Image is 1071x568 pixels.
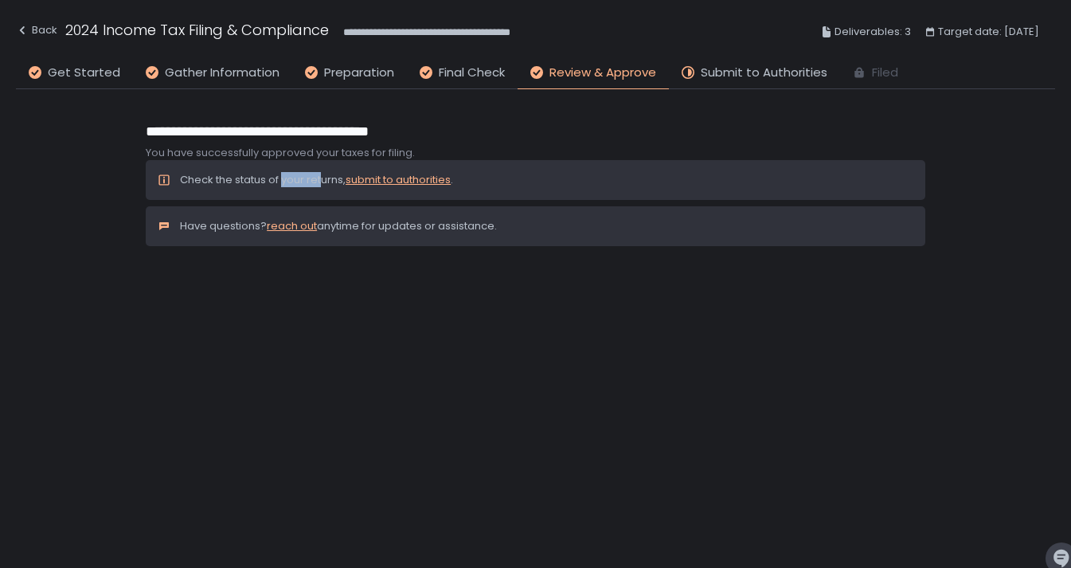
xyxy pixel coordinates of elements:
[324,64,394,82] span: Preparation
[180,173,453,187] p: Check the status of your returns, .
[872,64,898,82] span: Filed
[439,64,505,82] span: Final Check
[549,64,656,82] span: Review & Approve
[346,172,451,187] a: submit to authorities
[48,64,120,82] span: Get Started
[65,19,329,41] h1: 2024 Income Tax Filing & Compliance
[938,22,1039,41] span: Target date: [DATE]
[180,219,497,233] p: Have questions? anytime for updates or assistance.
[16,21,57,40] div: Back
[267,218,317,233] a: reach out
[16,19,57,45] button: Back
[146,146,925,160] div: You have successfully approved your taxes for filing.
[835,22,911,41] span: Deliverables: 3
[165,64,279,82] span: Gather Information
[701,64,827,82] span: Submit to Authorities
